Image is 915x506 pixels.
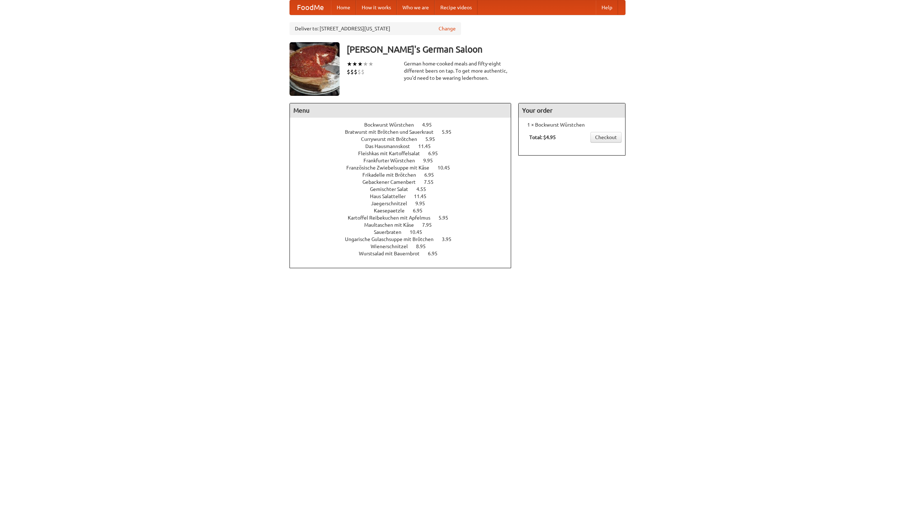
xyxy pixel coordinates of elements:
span: 4.95 [422,122,439,128]
a: Change [439,25,456,32]
b: Total: $4.95 [529,134,556,140]
li: $ [361,68,365,76]
a: Wienerschnitzel 8.95 [371,244,439,249]
li: ★ [368,60,374,68]
span: Wienerschnitzel [371,244,415,249]
a: Ungarische Gulaschsuppe mit Brötchen 3.95 [345,236,465,242]
span: 10.45 [437,165,457,171]
span: Französische Zwiebelsuppe mit Käse [346,165,436,171]
span: Frikadelle mit Brötchen [362,172,423,178]
li: $ [357,68,361,76]
a: Kaesepaetzle 6.95 [374,208,436,213]
span: 8.95 [416,244,433,249]
span: Bockwurst Würstchen [364,122,421,128]
a: Sauerbraten 10.45 [374,229,435,235]
a: Frikadelle mit Brötchen 6.95 [362,172,447,178]
span: 5.95 [439,215,455,221]
a: Bockwurst Würstchen 4.95 [364,122,445,128]
span: Gemischter Salat [370,186,415,192]
a: Das Hausmannskost 11.45 [365,143,444,149]
a: Help [596,0,618,15]
a: Currywurst mit Brötchen 5.95 [361,136,448,142]
span: Currywurst mit Brötchen [361,136,424,142]
li: $ [347,68,350,76]
a: Who we are [397,0,435,15]
a: Französische Zwiebelsuppe mit Käse 10.45 [346,165,463,171]
span: 6.95 [413,208,430,213]
li: ★ [347,60,352,68]
a: Gebackener Camenbert 7.55 [362,179,447,185]
li: 1 × Bockwurst Würstchen [522,121,622,128]
div: Deliver to: [STREET_ADDRESS][US_STATE] [290,22,461,35]
li: ★ [363,60,368,68]
img: angular.jpg [290,42,340,96]
span: Das Hausmannskost [365,143,417,149]
span: 9.95 [423,158,440,163]
a: Recipe videos [435,0,478,15]
span: Wurstsalad mit Bauernbrot [359,251,427,256]
span: Ungarische Gulaschsuppe mit Brötchen [345,236,441,242]
a: Jaegerschnitzel 9.95 [371,201,438,206]
span: Bratwurst mit Brötchen und Sauerkraut [345,129,441,135]
span: Jaegerschnitzel [371,201,414,206]
h4: Menu [290,103,511,118]
a: Kartoffel Reibekuchen mit Apfelmus 5.95 [348,215,461,221]
span: Haus Salatteller [370,193,413,199]
h4: Your order [519,103,625,118]
span: Maultaschen mit Käse [364,222,421,228]
a: Home [331,0,356,15]
a: Gemischter Salat 4.55 [370,186,439,192]
span: 10.45 [410,229,429,235]
li: $ [350,68,354,76]
span: Fleishkas mit Kartoffelsalat [358,151,427,156]
span: 5.95 [442,129,459,135]
span: 7.95 [422,222,439,228]
span: 4.55 [416,186,433,192]
span: Kaesepaetzle [374,208,412,213]
a: Wurstsalad mit Bauernbrot 6.95 [359,251,451,256]
a: Fleishkas mit Kartoffelsalat 6.95 [358,151,451,156]
span: 7.55 [424,179,441,185]
span: 3.95 [442,236,459,242]
a: How it works [356,0,397,15]
a: Maultaschen mit Käse 7.95 [364,222,445,228]
span: Sauerbraten [374,229,409,235]
span: 11.45 [418,143,438,149]
li: $ [354,68,357,76]
li: ★ [357,60,363,68]
span: 6.95 [428,251,445,256]
span: Kartoffel Reibekuchen mit Apfelmus [348,215,437,221]
span: 11.45 [414,193,434,199]
h3: [PERSON_NAME]'s German Saloon [347,42,625,57]
li: ★ [352,60,357,68]
a: Checkout [590,132,622,143]
span: 9.95 [415,201,432,206]
a: FoodMe [290,0,331,15]
span: 5.95 [425,136,442,142]
span: Frankfurter Würstchen [363,158,422,163]
a: Haus Salatteller 11.45 [370,193,440,199]
span: 6.95 [424,172,441,178]
span: 6.95 [428,151,445,156]
a: Frankfurter Würstchen 9.95 [363,158,446,163]
a: Bratwurst mit Brötchen und Sauerkraut 5.95 [345,129,465,135]
div: German home-cooked meals and fifty-eight different beers on tap. To get more authentic, you'd nee... [404,60,511,82]
span: Gebackener Camenbert [362,179,423,185]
